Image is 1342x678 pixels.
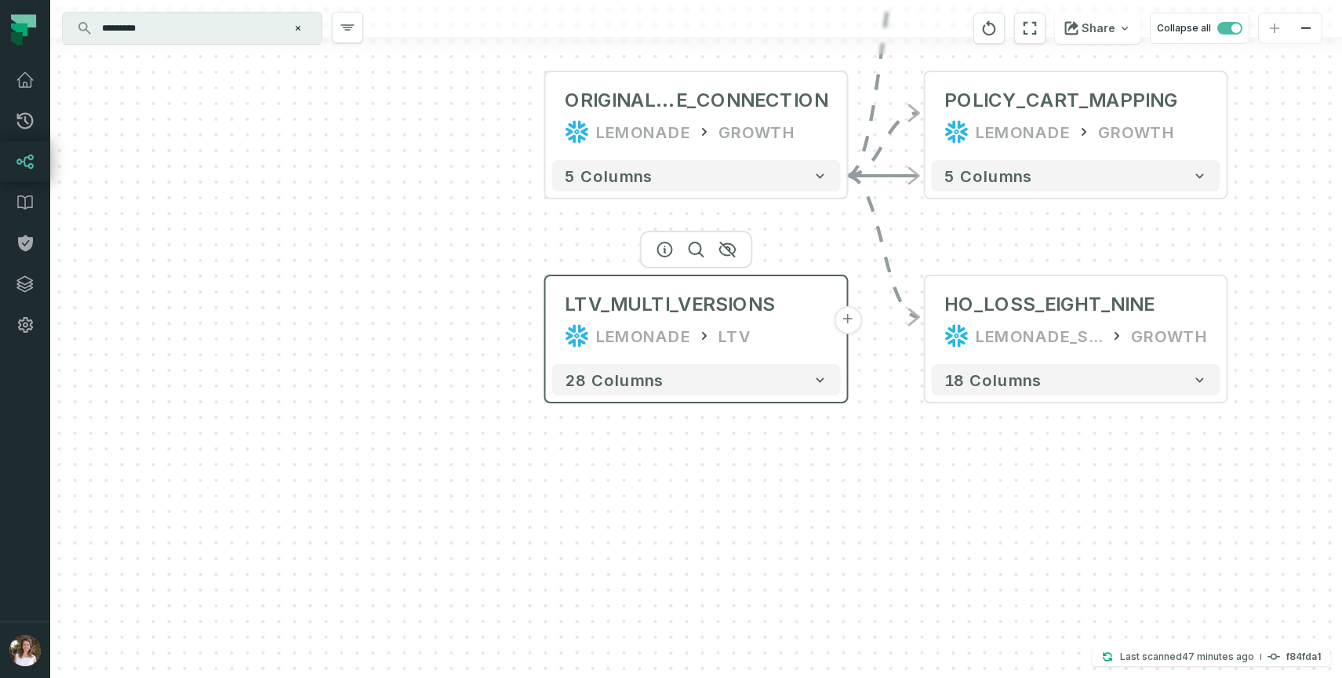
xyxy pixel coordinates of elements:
span: 5 columns [565,166,653,185]
button: Collapse all [1150,13,1249,44]
div: LTV [718,323,750,348]
img: avatar of Sharon Lifchitz [9,635,41,666]
span: 18 columns [944,370,1042,389]
div: POLICY_CART_MAPPING [944,88,1178,113]
span: ORIGINAL_TO_NEW_QUOT [565,88,676,113]
div: GROWTH [1098,119,1175,144]
h4: f84fda1 [1286,652,1321,662]
div: GROWTH [1131,323,1208,348]
button: + [834,306,862,334]
button: Share [1055,13,1140,44]
button: zoom out [1290,13,1322,44]
div: LTV_MULTI_VERSIONS [565,292,775,317]
button: Last scanned[DATE] 11:33:45 AMf84fda1 [1092,647,1330,666]
g: Edge from a9c86697c6e829f6f002c4d15f8d1818 to 6fbaa3102779eb707228fef57cc2327b [847,113,919,176]
div: GROWTH [718,119,795,144]
div: LEMONADE [976,119,1070,144]
span: 28 columns [565,370,664,389]
span: E_CONNECTION [676,88,828,113]
div: LEMONADE [596,323,690,348]
span: 5 columns [944,166,1032,185]
div: ORIGINAL_TO_NEW_QUOTE_CONNECTION [565,88,828,113]
g: Edge from a9c86697c6e829f6f002c4d15f8d1818 to 7f8cdaaf91667276de31c577442c2ffc [847,176,919,317]
div: LEMONADE_STAGING [976,323,1103,348]
div: HO_LOSS_EIGHT_NINE [944,292,1155,317]
div: LEMONADE [596,119,690,144]
p: Last scanned [1120,649,1254,665]
relative-time: Sep 11, 2025, 11:33 AM GMT+2 [1182,651,1254,662]
button: Clear search query [290,20,306,36]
